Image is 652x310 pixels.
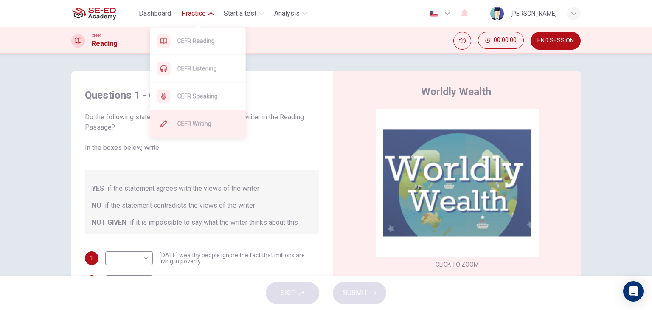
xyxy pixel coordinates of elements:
span: NO [92,200,101,211]
span: NOT GIVEN [92,217,126,228]
img: en [428,11,439,17]
button: Dashboard [135,6,174,21]
img: SE-ED Academy logo [71,5,116,22]
span: Start a test [224,8,256,19]
span: Do the following statements reflect the claims of the writer in the Reading Passage? In the boxes... [85,112,319,153]
span: Practice [181,8,206,19]
div: Open Intercom Messenger [623,281,644,302]
span: END SESSION [537,37,574,44]
button: Practice [178,6,217,21]
div: Mute [453,32,471,50]
span: if it is impossible to say what the writer thinks about this [130,217,298,228]
span: CEFR Speaking [177,91,239,101]
h1: Reading [92,39,118,49]
span: CEFR Reading [177,36,239,46]
button: Analysis [271,6,311,21]
span: Dashboard [139,8,171,19]
div: Hide [478,32,524,50]
div: CEFR Listening [150,55,246,82]
span: CEFR [92,33,101,39]
div: CEFR Reading [150,27,246,54]
h4: Worldly Wealth [421,85,491,99]
button: 00:00:00 [478,32,524,49]
span: [DATE] wealthy people ignore the fact that millions are living in poverty [160,252,319,264]
div: [PERSON_NAME] [511,8,557,19]
span: if the statement agrees with the views of the writer [107,183,259,194]
span: 1 [90,255,93,261]
span: CEFR Listening [177,63,239,73]
span: Analysis [274,8,300,19]
button: END SESSION [531,32,581,50]
span: CEFR Writing [177,118,239,129]
span: YES [92,183,104,194]
button: Start a test [220,6,267,21]
h4: Questions 1 - 6 [85,88,319,102]
a: SE-ED Academy logo [71,5,135,22]
img: Profile picture [490,7,504,20]
span: if the statement contradicts the views of the writer [105,200,255,211]
div: CEFR Speaking [150,82,246,110]
div: CEFR Writing [150,110,246,137]
span: 00:00:00 [494,37,517,44]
